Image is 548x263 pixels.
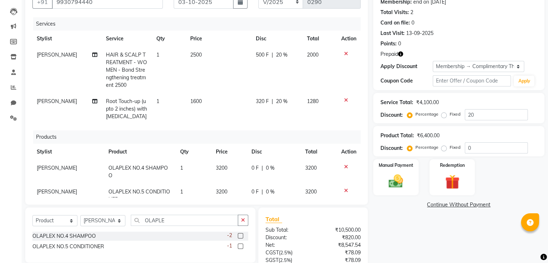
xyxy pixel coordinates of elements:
[190,52,202,58] span: 2500
[380,63,433,70] div: Apply Discount
[276,51,288,59] span: 20 %
[411,19,414,27] div: 0
[216,165,227,171] span: 3200
[106,98,147,120] span: Root Touch-up (upto 2 inches) with [MEDICAL_DATA]
[450,144,460,151] label: Fixed
[260,226,313,234] div: Sub Total:
[262,164,263,172] span: |
[131,215,238,226] input: Search or Scan
[104,144,175,160] th: Product
[307,98,318,104] span: 1280
[380,132,414,139] div: Product Total:
[266,215,282,223] span: Total
[33,130,366,144] div: Products
[375,201,543,209] a: Continue Without Payment
[211,144,247,160] th: Price
[156,98,159,104] span: 1
[406,30,433,37] div: 13-09-2025
[440,162,465,169] label: Redemption
[415,144,438,151] label: Percentage
[152,31,186,47] th: Qty
[380,77,433,85] div: Coupon Code
[433,75,511,86] input: Enter Offer / Coupon Code
[380,111,403,119] div: Discount:
[266,188,275,196] span: 0 %
[106,52,147,88] span: HAIR & SCALP TREATMENT - WOMEN - Bond Strengthening treatment 2500
[190,98,202,104] span: 1600
[216,188,227,195] span: 3200
[32,31,102,47] th: Stylist
[441,173,464,191] img: _gift.svg
[256,51,269,59] span: 500 F
[276,98,288,105] span: 20 %
[37,165,77,171] span: [PERSON_NAME]
[379,162,413,169] label: Manual Payment
[380,144,403,152] div: Discount:
[37,52,77,58] span: [PERSON_NAME]
[305,188,317,195] span: 3200
[262,188,263,196] span: |
[32,144,104,160] th: Stylist
[313,226,366,234] div: ₹10,500.00
[251,164,259,172] span: 0 F
[227,242,232,250] span: -1
[256,98,269,105] span: 320 F
[37,98,77,104] span: [PERSON_NAME]
[305,165,317,171] span: 3200
[180,188,183,195] span: 1
[156,52,159,58] span: 1
[33,17,366,31] div: Services
[260,234,313,241] div: Discount:
[32,232,96,240] div: OLAPLEX NO.4 SHAMPOO
[32,243,104,250] div: OLAPLEX NO.5 CONDITIONER
[260,241,313,249] div: Net:
[313,249,366,257] div: ₹78.09
[303,31,337,47] th: Total
[37,188,77,195] span: [PERSON_NAME]
[313,241,366,249] div: ₹8,547.54
[398,40,401,48] div: 0
[337,144,361,160] th: Action
[380,9,409,16] div: Total Visits:
[380,30,405,37] div: Last Visit:
[380,19,410,27] div: Card on file:
[266,249,279,256] span: CGST
[417,132,440,139] div: ₹6,400.00
[227,232,232,239] span: -2
[280,257,291,263] span: 2.5%
[176,144,211,160] th: Qty
[280,250,291,255] span: 2.5%
[272,51,273,59] span: |
[260,249,313,257] div: ( )
[266,164,275,172] span: 0 %
[272,98,273,105] span: |
[251,31,303,47] th: Disc
[180,165,183,171] span: 1
[247,144,301,160] th: Disc
[514,76,534,86] button: Apply
[380,40,397,48] div: Points:
[108,188,170,202] span: OLAPLEX NO.5 CONDITIONER
[416,99,439,106] div: ₹4,100.00
[313,234,366,241] div: ₹820.00
[380,99,413,106] div: Service Total:
[251,188,259,196] span: 0 F
[186,31,251,47] th: Price
[384,173,407,190] img: _cash.svg
[337,31,361,47] th: Action
[380,50,398,58] span: Prepaid
[307,52,318,58] span: 2000
[450,111,460,117] label: Fixed
[301,144,337,160] th: Total
[108,165,168,179] span: OLAPLEX NO.4 SHAMPOO
[102,31,152,47] th: Service
[415,111,438,117] label: Percentage
[410,9,413,16] div: 2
